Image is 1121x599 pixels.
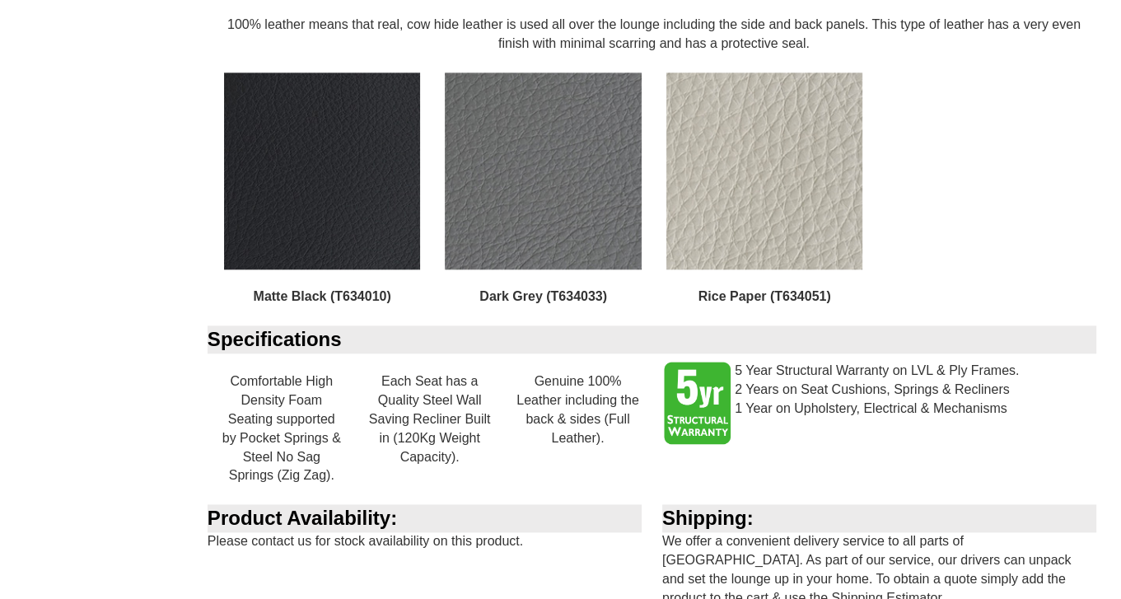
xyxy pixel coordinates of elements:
b: Rice Paper (T634051) [698,289,831,303]
b: Dark Grey (T634033) [479,289,607,303]
div: Comfortable High Density Foam Seating supported by Pocket Springs & Steel No Sag Springs (Zig Zag). [208,353,356,504]
img: Matte Black [224,73,421,269]
div: Each Seat has a Quality Steel Wall Saving Recliner Built in (120Kg Weight Capacity). [356,353,504,485]
div: Product Availability: [208,504,642,532]
div: Shipping: [662,504,1096,532]
div: Specifications [208,325,1096,353]
div: 5 Year Structural Warranty on LVL & Ply Frames. 2 Years on Seat Cushions, Springs & Recliners 1 Y... [652,353,1096,452]
div: Please contact us for stock availability on this product. [199,504,654,570]
div: Genuine 100% Leather including the back & sides (Full Leather). [504,353,652,466]
img: Dark Grey [445,73,642,269]
b: Matte Black (T634010) [254,289,391,303]
img: Rice Paper [666,73,863,269]
img: 5 Year Structural Warranty [664,362,731,444]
